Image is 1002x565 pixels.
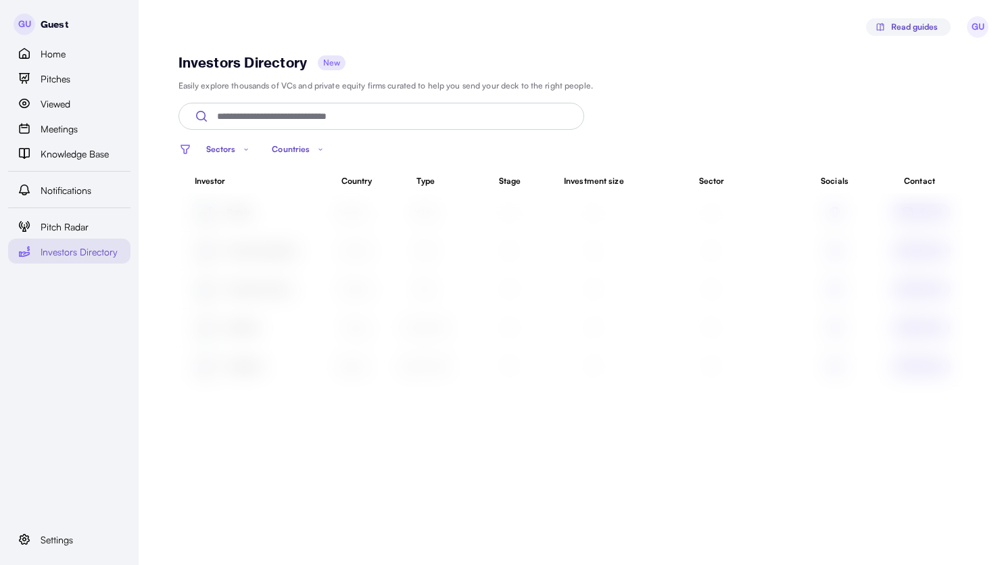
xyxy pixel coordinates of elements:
img: svg%3e [241,144,252,155]
span: Pitch Radar [41,220,89,235]
p: Country [338,175,376,187]
span: Read guides [891,19,938,35]
p: Easily explore thousands of VCs and private equity firms curated to help you send your deck to th... [178,80,593,92]
div: New [323,55,340,70]
p: Countries [272,143,310,155]
img: filter icon [178,143,192,156]
span: Viewed [41,97,70,112]
span: Investors Directory [41,245,118,260]
span: Knowledge Base [41,147,109,162]
span: GU [14,14,35,35]
p: Stage [476,175,544,187]
p: Investors Directory [178,54,308,72]
span: Meetings [41,122,78,137]
p: Contact [890,175,949,187]
span: Home [41,47,66,62]
img: svg%3e [315,144,326,155]
button: Read guides [866,18,951,36]
p: Investor [195,175,226,187]
p: Socials [796,175,874,187]
button: Countries [271,141,327,158]
p: Sector [644,175,780,187]
img: svg%3e [193,108,210,124]
span: Pitches [41,72,70,87]
span: Settings [41,533,73,547]
p: Type [392,175,460,187]
p: Investment size [560,175,627,187]
button: Sectors [206,141,253,158]
p: Guest [41,18,68,32]
span: Notifications [41,183,91,198]
span: GU [967,16,988,38]
img: svg%3e [875,22,886,32]
p: Sectors [206,143,236,155]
